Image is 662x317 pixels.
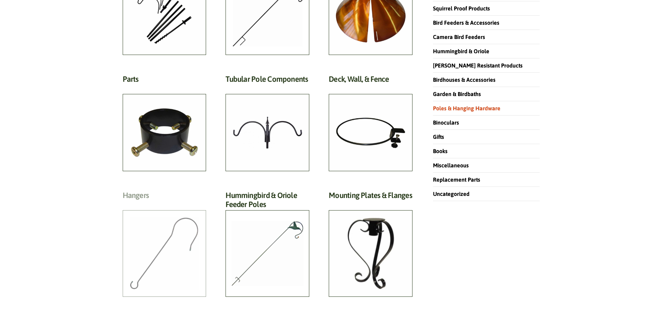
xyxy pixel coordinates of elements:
a: Visit product category Mounting Plates & Flanges [329,191,412,297]
h2: Tubular Pole Components [226,74,309,87]
a: Hummingbird & Oriole [433,48,489,54]
a: Birdhouses & Accessories [433,77,496,83]
h2: Hummingbird & Oriole Feeder Poles [226,191,309,213]
a: Replacement Parts [433,176,480,183]
a: Visit product category Tubular Pole Components [226,74,309,171]
a: Gifts [433,134,444,140]
a: Uncategorized [433,191,469,197]
a: Poles & Hanging Hardware [433,105,500,111]
h2: Parts [123,74,206,87]
a: Visit product category Hangers [123,191,206,297]
h2: Mounting Plates & Flanges [329,191,412,204]
a: Garden & Birdbaths [433,91,481,97]
a: Visit product category Deck, Wall, & Fence [329,74,412,171]
a: Camera Bird Feeders [433,34,485,40]
h2: Deck, Wall, & Fence [329,74,412,87]
a: Visit product category Parts [123,74,206,171]
h2: Hangers [123,191,206,204]
a: [PERSON_NAME] Resistant Products [433,62,523,69]
a: Bird Feeders & Accessories [433,19,499,26]
a: Miscellaneous [433,162,469,168]
a: Squirrel Proof Products [433,5,490,11]
a: Visit product category Hummingbird & Oriole Feeder Poles [226,191,309,297]
a: Binoculars [433,119,459,126]
a: Books [433,148,448,154]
